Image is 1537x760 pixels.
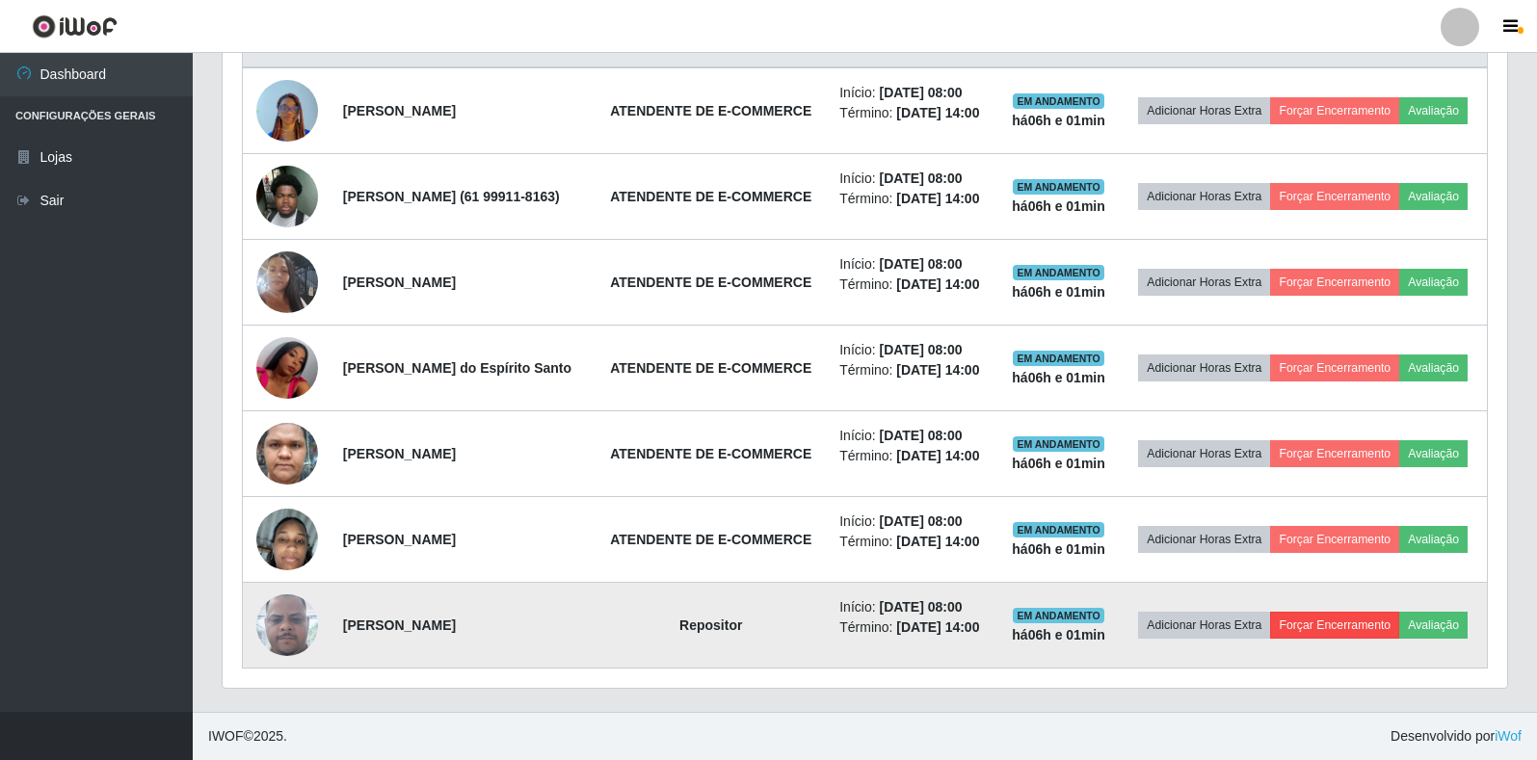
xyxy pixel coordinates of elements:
[839,446,986,466] li: Término:
[256,313,318,423] img: 1750620222333.jpeg
[896,534,979,549] time: [DATE] 14:00
[1270,269,1399,296] button: Forçar Encerramento
[1270,526,1399,553] button: Forçar Encerramento
[343,103,456,118] strong: [PERSON_NAME]
[1270,354,1399,381] button: Forçar Encerramento
[1013,436,1104,452] span: EM ANDAMENTO
[839,597,986,617] li: Início:
[610,189,811,204] strong: ATENDENTE DE E-COMMERCE
[839,532,986,552] li: Término:
[256,390,318,517] img: 1753220579080.jpeg
[839,103,986,123] li: Término:
[839,83,986,103] li: Início:
[1013,179,1104,195] span: EM ANDAMENTO
[839,340,986,360] li: Início:
[1012,284,1105,300] strong: há 06 h e 01 min
[1138,440,1270,467] button: Adicionar Horas Extra
[343,532,456,547] strong: [PERSON_NAME]
[679,617,742,633] strong: Repositor
[839,169,986,189] li: Início:
[1012,456,1105,471] strong: há 06 h e 01 min
[1012,541,1105,557] strong: há 06 h e 01 min
[32,14,118,39] img: CoreUI Logo
[1399,354,1468,381] button: Avaliação
[1012,370,1105,385] strong: há 06 h e 01 min
[879,170,962,186] time: [DATE] 08:00
[839,189,986,209] li: Término:
[1270,97,1399,124] button: Forçar Encerramento
[1391,726,1522,747] span: Desenvolvido por
[1013,608,1104,623] span: EM ANDAMENTO
[1012,198,1105,214] strong: há 06 h e 01 min
[256,227,318,337] img: 1750278821338.jpeg
[1399,269,1468,296] button: Avaliação
[256,557,318,694] img: 1754928173692.jpeg
[610,532,811,547] strong: ATENDENTE DE E-COMMERCE
[610,446,811,461] strong: ATENDENTE DE E-COMMERCE
[343,275,456,290] strong: [PERSON_NAME]
[343,360,571,376] strong: [PERSON_NAME] do Espírito Santo
[1138,526,1270,553] button: Adicionar Horas Extra
[1012,113,1105,128] strong: há 06 h e 01 min
[839,426,986,446] li: Início:
[1399,183,1468,210] button: Avaliação
[896,191,979,206] time: [DATE] 14:00
[1138,97,1270,124] button: Adicionar Horas Extra
[610,360,811,376] strong: ATENDENTE DE E-COMMERCE
[1013,265,1104,280] span: EM ANDAMENTO
[208,728,244,744] span: IWOF
[1270,440,1399,467] button: Forçar Encerramento
[1399,440,1468,467] button: Avaliação
[1399,526,1468,553] button: Avaliação
[879,342,962,357] time: [DATE] 08:00
[343,617,456,633] strong: [PERSON_NAME]
[896,105,979,120] time: [DATE] 14:00
[1399,97,1468,124] button: Avaliação
[256,485,318,594] img: 1755386143751.jpeg
[896,619,979,635] time: [DATE] 14:00
[610,275,811,290] strong: ATENDENTE DE E-COMMERCE
[839,511,986,532] li: Início:
[839,254,986,275] li: Início:
[1138,183,1270,210] button: Adicionar Horas Extra
[879,599,962,615] time: [DATE] 08:00
[1138,354,1270,381] button: Adicionar Horas Extra
[1012,627,1105,642] strong: há 06 h e 01 min
[1138,612,1270,639] button: Adicionar Horas Extra
[879,513,962,529] time: [DATE] 08:00
[256,58,318,164] img: 1747711917570.jpeg
[1138,269,1270,296] button: Adicionar Horas Extra
[839,360,986,380] li: Término:
[343,446,456,461] strong: [PERSON_NAME]
[1495,728,1522,744] a: iWof
[896,362,979,378] time: [DATE] 14:00
[839,617,986,638] li: Término:
[610,103,811,118] strong: ATENDENTE DE E-COMMERCE
[1270,183,1399,210] button: Forçar Encerramento
[879,85,962,100] time: [DATE] 08:00
[343,189,560,204] strong: [PERSON_NAME] (61 99911-8163)
[896,448,979,463] time: [DATE] 14:00
[1013,351,1104,366] span: EM ANDAMENTO
[1013,522,1104,537] span: EM ANDAMENTO
[839,275,986,295] li: Término:
[879,256,962,272] time: [DATE] 08:00
[1270,612,1399,639] button: Forçar Encerramento
[1399,612,1468,639] button: Avaliação
[896,276,979,292] time: [DATE] 14:00
[1013,93,1104,109] span: EM ANDAMENTO
[256,142,318,251] img: 1747712072680.jpeg
[208,726,287,747] span: © 2025 .
[879,428,962,443] time: [DATE] 08:00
